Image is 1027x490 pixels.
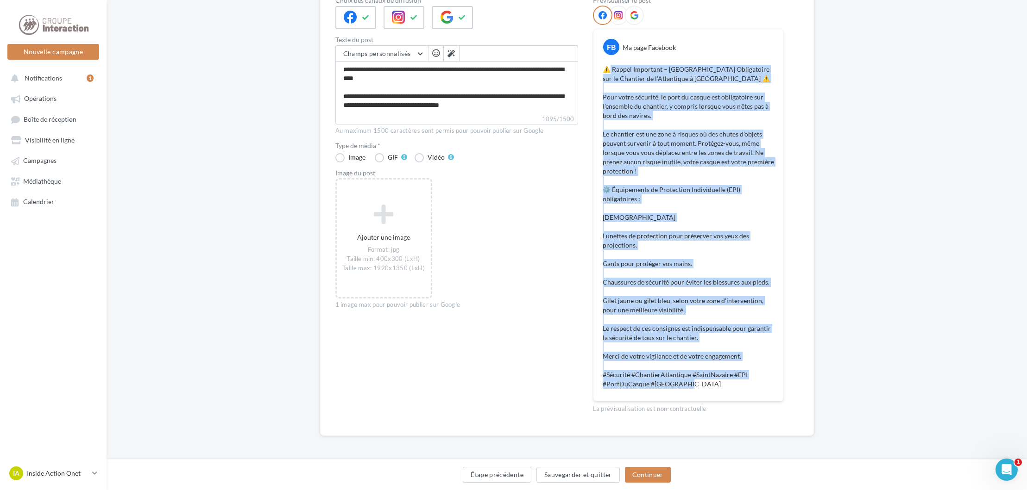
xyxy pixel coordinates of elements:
[335,37,578,43] label: Texte du post
[23,177,61,185] span: Médiathèque
[593,401,784,413] div: La prévisualisation est non-contractuelle
[7,44,99,60] button: Nouvelle campagne
[1014,459,1022,466] span: 1
[6,173,101,189] a: Médiathèque
[13,469,19,478] span: IA
[336,46,428,62] button: Champs personnalisés
[6,131,101,148] a: Visibilité en ligne
[24,95,57,103] span: Opérations
[428,154,445,161] div: Vidéo
[603,65,774,389] p: ⚠️ Rappel Important – [GEOGRAPHIC_DATA] Obligatoire sur le Chantier de l’Atlantique à [GEOGRAPHIC...
[6,90,101,106] a: Opérations
[335,301,578,309] div: 1 image max pour pouvoir publier sur Google
[6,152,101,168] a: Campagnes
[25,74,62,82] span: Notifications
[335,127,578,135] div: Au maximum 1500 caractères sont permis pour pouvoir publier sur Google
[6,193,101,210] a: Calendrier
[6,111,101,128] a: Boîte de réception
[623,43,676,52] div: Ma page Facebook
[343,50,411,57] span: Champs personnalisés
[388,154,398,161] div: GIF
[463,467,531,483] button: Étape précédente
[27,469,88,478] p: Inside Action Onet
[995,459,1018,481] iframe: Intercom live chat
[335,114,578,124] label: 1095/1500
[87,74,94,82] div: 1
[7,465,99,482] a: IA Inside Action Onet
[625,467,671,483] button: Continuer
[348,154,365,161] div: Image
[25,136,75,144] span: Visibilité en ligne
[603,39,619,55] div: FB
[24,115,76,123] span: Boîte de réception
[23,157,57,165] span: Campagnes
[23,198,54,206] span: Calendrier
[335,170,578,176] div: Image du post
[6,69,97,86] button: Notifications 1
[536,467,620,483] button: Sauvegarder et quitter
[335,143,578,149] label: Type de média *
